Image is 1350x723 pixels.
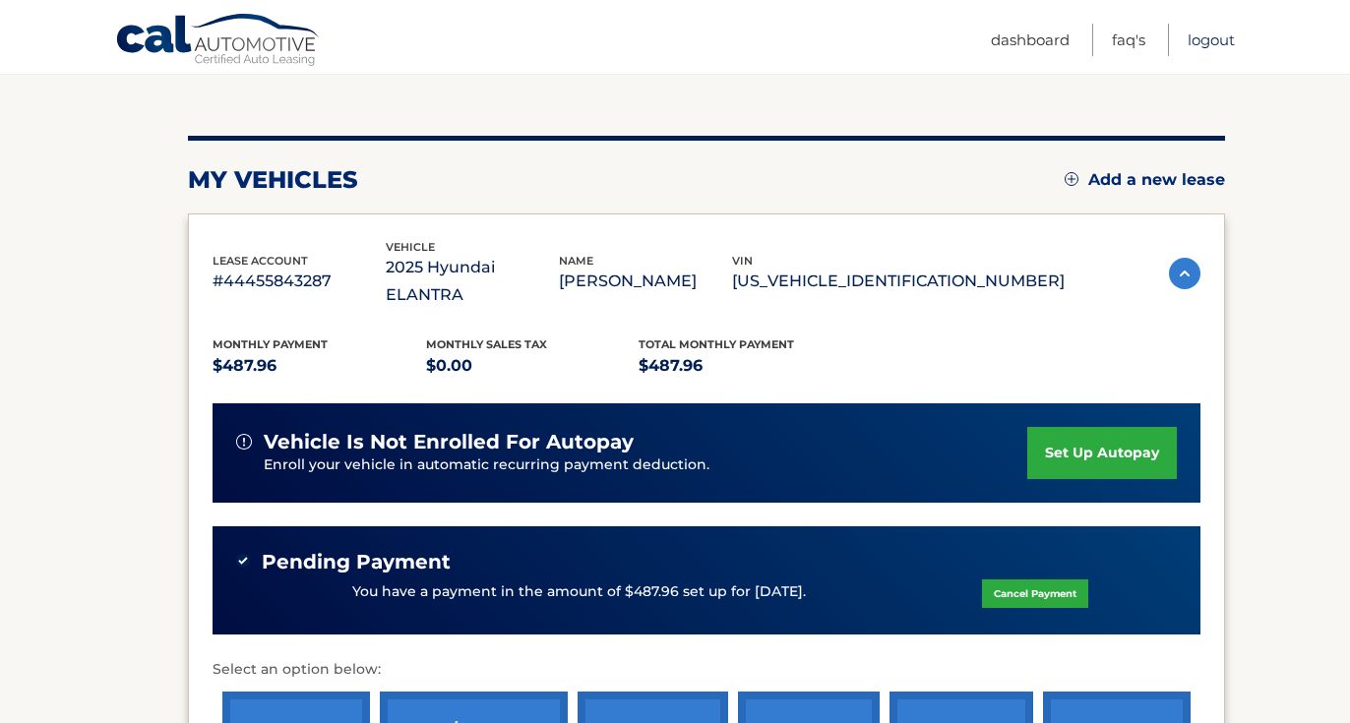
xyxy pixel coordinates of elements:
span: vehicle is not enrolled for autopay [264,430,634,454]
p: $487.96 [213,352,426,380]
span: Total Monthly Payment [639,337,794,351]
span: vin [732,254,753,268]
a: Add a new lease [1065,170,1225,190]
span: vehicle [386,240,435,254]
span: Monthly Payment [213,337,328,351]
a: Dashboard [991,24,1070,56]
p: [PERSON_NAME] [559,268,732,295]
p: #44455843287 [213,268,386,295]
a: Cal Automotive [115,13,322,70]
img: alert-white.svg [236,434,252,450]
p: Enroll your vehicle in automatic recurring payment deduction. [264,454,1027,476]
p: You have a payment in the amount of $487.96 set up for [DATE]. [352,581,806,603]
h2: my vehicles [188,165,358,195]
p: $0.00 [426,352,640,380]
a: Cancel Payment [982,579,1088,608]
img: add.svg [1065,172,1078,186]
p: [US_VEHICLE_IDENTIFICATION_NUMBER] [732,268,1065,295]
p: Select an option below: [213,658,1200,682]
p: $487.96 [639,352,852,380]
a: FAQ's [1112,24,1145,56]
a: Logout [1188,24,1235,56]
span: lease account [213,254,308,268]
span: name [559,254,593,268]
p: 2025 Hyundai ELANTRA [386,254,559,309]
img: accordion-active.svg [1169,258,1200,289]
span: Pending Payment [262,550,451,574]
img: check-green.svg [236,554,250,568]
a: set up autopay [1027,427,1177,479]
span: Monthly sales Tax [426,337,547,351]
